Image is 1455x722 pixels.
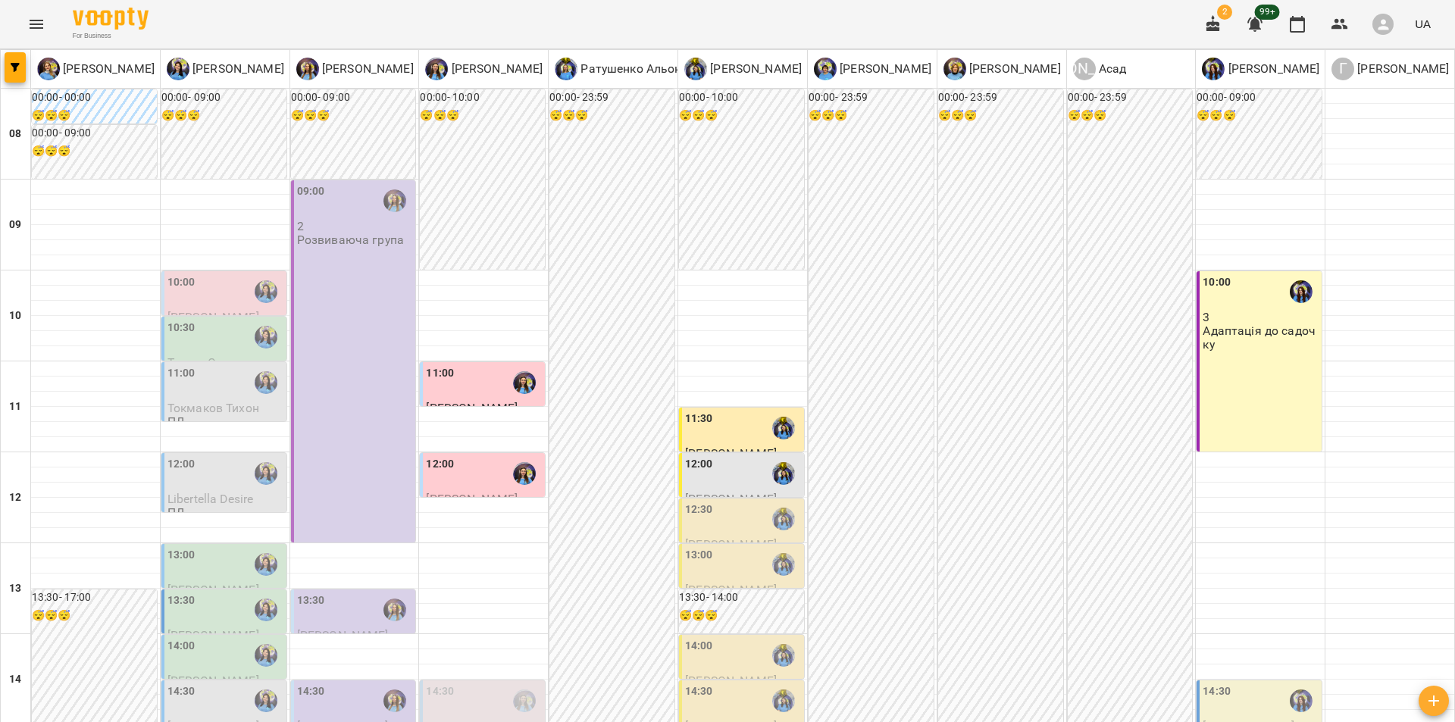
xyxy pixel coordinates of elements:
[513,689,536,712] img: Ігнатенко Оксана
[167,58,189,80] img: Б
[772,417,795,439] img: Свириденко Аня
[425,58,543,80] a: І [PERSON_NAME]
[297,592,325,609] label: 13:30
[679,589,804,606] h6: 13:30 - 14:00
[161,89,286,106] h6: 00:00 - 09:00
[1225,60,1319,78] p: [PERSON_NAME]
[255,462,277,485] img: Базілєва Катерина
[555,58,689,80] a: Р Ратушенко Альона
[685,446,777,461] span: [PERSON_NAME]
[966,60,1061,78] p: [PERSON_NAME]
[383,189,406,212] div: Казимирів Тетяна
[255,689,277,712] img: Базілєва Катерина
[37,58,60,80] img: П
[1197,108,1322,124] h6: 😴😴😴
[167,583,259,597] span: [PERSON_NAME]
[837,60,931,78] p: [PERSON_NAME]
[772,462,795,485] img: Свириденко Аня
[255,553,277,576] div: Базілєва Катерина
[1409,10,1437,38] button: UA
[555,58,577,80] img: Р
[772,553,795,576] img: Свириденко Аня
[1415,16,1431,32] span: UA
[425,58,448,80] img: І
[1202,58,1319,80] a: В [PERSON_NAME]
[1203,683,1231,700] label: 14:30
[938,108,1063,124] h6: 😴😴😴
[772,508,795,530] div: Свириденко Аня
[685,683,713,700] label: 14:30
[9,399,21,415] h6: 11
[32,608,157,624] h6: 😴😴😴
[1073,58,1127,80] a: [PERSON_NAME] Асад
[167,456,196,473] label: 12:00
[9,308,21,324] h6: 10
[1354,60,1449,78] p: [PERSON_NAME]
[167,415,185,428] p: ПД
[1197,89,1322,106] h6: 00:00 - 09:00
[1290,280,1313,303] img: Вахнован Діана
[420,89,545,106] h6: 00:00 - 10:00
[32,108,157,124] h6: 😴😴😴
[167,310,259,324] span: [PERSON_NAME]
[291,108,416,124] h6: 😴😴😴
[943,58,1061,80] a: Б [PERSON_NAME]
[448,60,543,78] p: [PERSON_NAME]
[685,456,713,473] label: 12:00
[32,589,157,606] h6: 13:30 - 17:00
[60,60,155,78] p: [PERSON_NAME]
[814,58,837,80] img: Ч
[297,183,325,200] label: 09:00
[513,371,536,394] img: Ігнатенко Оксана
[291,89,416,106] h6: 00:00 - 09:00
[707,60,802,78] p: [PERSON_NAME]
[296,58,319,80] img: К
[772,644,795,667] img: Свириденко Аня
[1290,689,1313,712] img: Вахнован Діана
[297,628,389,642] span: [PERSON_NAME]
[383,689,406,712] img: Казимирів Тетяна
[161,108,286,124] h6: 😴😴😴
[167,683,196,700] label: 14:30
[255,280,277,303] img: Базілєва Катерина
[679,108,804,124] h6: 😴😴😴
[685,411,713,427] label: 11:30
[426,683,454,700] label: 14:30
[167,365,196,382] label: 11:00
[167,320,196,336] label: 10:30
[1203,274,1231,291] label: 10:00
[1419,686,1449,716] button: Створити урок
[685,638,713,655] label: 14:00
[1331,58,1354,80] div: Г
[1073,58,1127,80] div: Асад
[685,674,777,688] span: [PERSON_NAME]
[255,371,277,394] div: Базілєва Катерина
[577,60,689,78] p: Ратушенко Альона
[167,355,276,370] span: ТокарьОлександра
[549,89,674,106] h6: 00:00 - 23:59
[1203,311,1319,323] p: 3
[383,599,406,621] div: Казимирів Тетяна
[426,401,518,415] span: [PERSON_NAME]
[814,58,931,80] div: Чирва Юлія
[73,8,149,30] img: Voopty Logo
[167,401,259,415] span: Токмаков Тихон
[938,89,1063,106] h6: 00:00 - 23:59
[18,6,55,42] button: Menu
[772,689,795,712] div: Свириденко Аня
[37,58,155,80] div: Позднякова Анастасія
[1202,58,1225,80] img: В
[513,462,536,485] img: Ігнатенко Оксана
[1073,58,1096,80] div: [PERSON_NAME]
[73,31,149,41] span: For Business
[943,58,966,80] img: Б
[255,326,277,348] img: Базілєва Катерина
[255,599,277,621] img: Базілєва Катерина
[809,108,934,124] h6: 😴😴😴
